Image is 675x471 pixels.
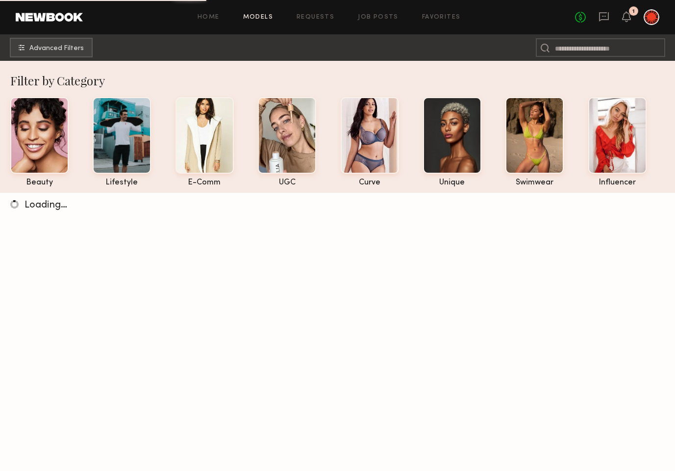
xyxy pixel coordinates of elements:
[505,179,564,187] div: swimwear
[198,14,220,21] a: Home
[243,14,273,21] a: Models
[358,14,399,21] a: Job Posts
[93,179,151,187] div: lifestyle
[175,179,234,187] div: e-comm
[10,38,93,57] button: Advanced Filters
[297,14,334,21] a: Requests
[341,179,399,187] div: curve
[29,45,84,52] span: Advanced Filters
[10,73,675,88] div: Filter by Category
[423,179,481,187] div: unique
[25,201,67,210] span: Loading…
[10,179,69,187] div: beauty
[422,14,461,21] a: Favorites
[588,179,647,187] div: influencer
[632,9,635,14] div: 1
[258,179,316,187] div: UGC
